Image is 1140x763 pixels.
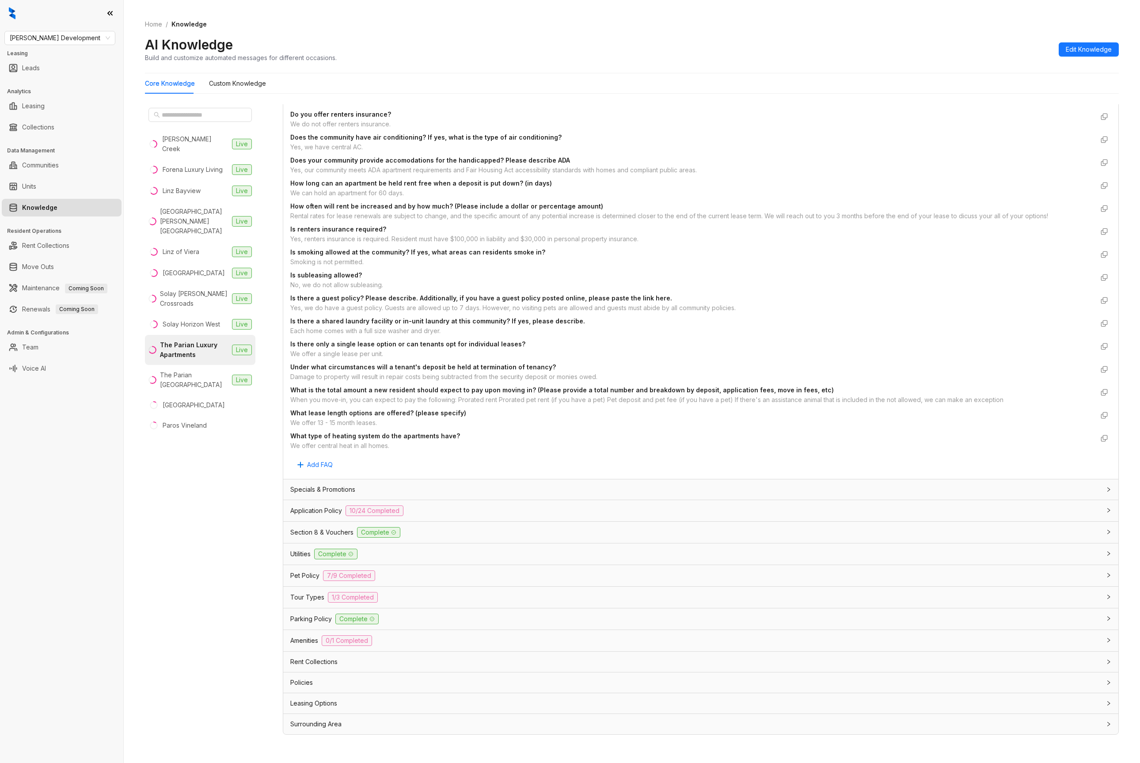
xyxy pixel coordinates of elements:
[290,133,562,141] strong: Does the community have air conditioning? If yes, what is the type of air conditioning?
[2,97,122,115] li: Leasing
[283,608,1118,630] div: Parking PolicyComplete
[163,165,223,175] div: Forena Luxury Living
[290,156,570,164] strong: Does your community provide accomodations for the handicapped? Please describe ADA
[2,199,122,216] li: Knowledge
[10,31,110,45] span: Davis Development
[283,500,1118,521] div: Application Policy10/24 Completed
[290,614,332,624] span: Parking Policy
[283,522,1118,543] div: Section 8 & VouchersComplete
[283,714,1118,734] div: Surrounding Area
[290,441,1094,451] div: We offer central heat in all homes.
[22,156,59,174] a: Communities
[290,271,362,279] strong: Is subleasing allowed?
[290,458,340,472] button: Add FAQ
[290,506,342,516] span: Application Policy
[160,370,228,390] div: The Parian [GEOGRAPHIC_DATA]
[283,565,1118,586] div: Pet Policy7/9 Completed
[1106,529,1111,535] span: collapsed
[154,112,160,118] span: search
[7,87,123,95] h3: Analytics
[2,279,122,297] li: Maintenance
[346,505,403,516] span: 10/24 Completed
[2,118,122,136] li: Collections
[290,234,1094,244] div: Yes, renters insurance is required. Resident must have $100,000 in liability and $30,000 in perso...
[1106,573,1111,578] span: collapsed
[65,284,107,293] span: Coming Soon
[290,202,603,210] strong: How often will rent be increased and by how much? (Please include a dollar or percentage amount)
[160,340,228,360] div: The Parian Luxury Apartments
[232,216,252,227] span: Live
[322,635,372,646] span: 0/1 Completed
[232,375,252,385] span: Live
[209,79,266,88] div: Custom Knowledge
[56,304,98,314] span: Coming Soon
[232,247,252,257] span: Live
[290,248,545,256] strong: Is smoking allowed at the community? If yes, what areas can residents smoke in?
[283,652,1118,672] div: Rent Collections
[283,543,1118,565] div: UtilitiesComplete
[2,156,122,174] li: Communities
[283,693,1118,714] div: Leasing Options
[145,53,337,62] div: Build and customize automated messages for different occasions.
[232,293,252,304] span: Live
[1106,680,1111,685] span: collapsed
[22,59,40,77] a: Leads
[1059,42,1119,57] button: Edit Knowledge
[143,19,164,29] a: Home
[290,179,552,187] strong: How long can an apartment be held rent free when a deposit is put down? (in days)
[163,319,220,329] div: Solay Horizon West
[290,678,313,687] span: Policies
[1066,45,1112,54] span: Edit Knowledge
[290,432,460,440] strong: What type of heating system do the apartments have?
[290,211,1094,221] div: Rental rates for lease renewals are subject to change, and the specific amount of any potential i...
[7,329,123,337] h3: Admin & Configurations
[171,20,207,28] span: Knowledge
[1106,508,1111,513] span: collapsed
[290,349,1094,359] div: We offer a single lease per unit.
[22,118,54,136] a: Collections
[314,549,357,559] span: Complete
[1106,616,1111,621] span: collapsed
[1106,638,1111,643] span: collapsed
[290,188,1094,198] div: We can hold an apartment for 60 days.
[290,719,342,729] span: Surrounding Area
[290,592,324,602] span: Tour Types
[163,400,225,410] div: [GEOGRAPHIC_DATA]
[290,571,319,581] span: Pet Policy
[2,338,122,356] li: Team
[290,409,466,417] strong: What lease length options are offered? (please specify)
[290,110,391,118] strong: Do you offer renters insurance?
[232,186,252,196] span: Live
[7,147,123,155] h3: Data Management
[22,199,57,216] a: Knowledge
[290,485,355,494] span: Specials & Promotions
[7,49,123,57] h3: Leasing
[290,119,1094,129] div: We do not offer renters insurance.
[163,268,225,278] div: [GEOGRAPHIC_DATA]
[323,570,375,581] span: 7/9 Completed
[290,142,1094,152] div: Yes, we have central AC.
[290,165,1094,175] div: Yes, our community meets ADA apartment requirements and Fair Housing Act accessibility standards ...
[290,303,1094,313] div: Yes, we do have a guest policy. Guests are allowed up to 7 days. However, no visiting pets are al...
[9,7,15,19] img: logo
[283,587,1118,608] div: Tour Types1/3 Completed
[335,614,379,624] span: Complete
[232,164,252,175] span: Live
[163,247,199,257] div: Linz of Viera
[166,19,168,29] li: /
[357,527,400,538] span: Complete
[283,479,1118,500] div: Specials & Promotions
[22,97,45,115] a: Leasing
[232,268,252,278] span: Live
[290,340,525,348] strong: Is there only a single lease option or can tenants opt for individual leases?
[290,657,338,667] span: Rent Collections
[290,326,1094,336] div: Each home comes with a full size washer and dryer.
[1106,487,1111,492] span: collapsed
[232,139,252,149] span: Live
[1106,551,1111,556] span: collapsed
[290,363,556,371] strong: Under what circumstances will a tenant's deposit be held at termination of tenancy?
[290,372,1094,382] div: Damage to property will result in repair costs being subtracted from the security deposit or moni...
[1106,721,1111,727] span: collapsed
[145,79,195,88] div: Core Knowledge
[232,345,252,355] span: Live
